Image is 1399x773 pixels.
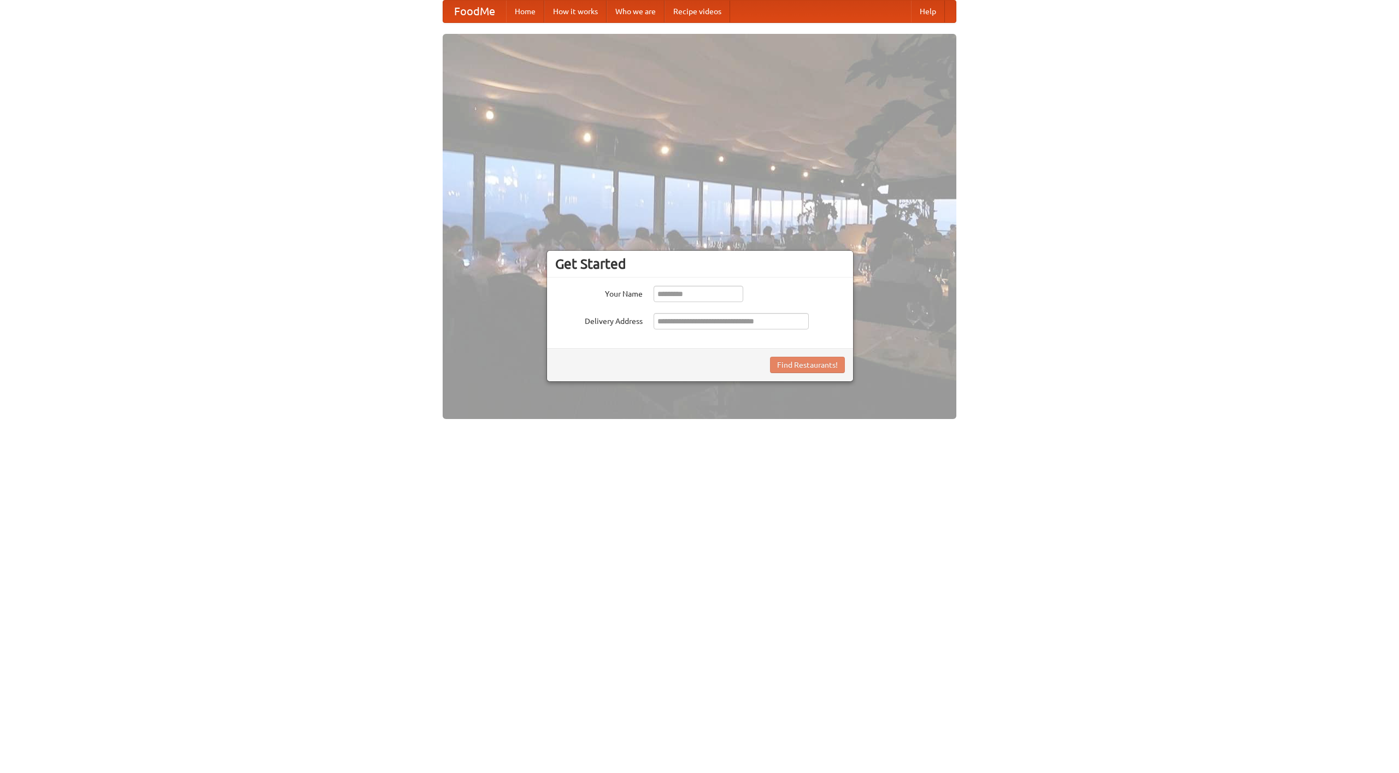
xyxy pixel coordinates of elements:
a: Home [506,1,544,22]
h3: Get Started [555,256,845,272]
button: Find Restaurants! [770,357,845,373]
label: Your Name [555,286,643,299]
a: Recipe videos [665,1,730,22]
label: Delivery Address [555,313,643,327]
a: Help [911,1,945,22]
a: Who we are [607,1,665,22]
a: FoodMe [443,1,506,22]
a: How it works [544,1,607,22]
